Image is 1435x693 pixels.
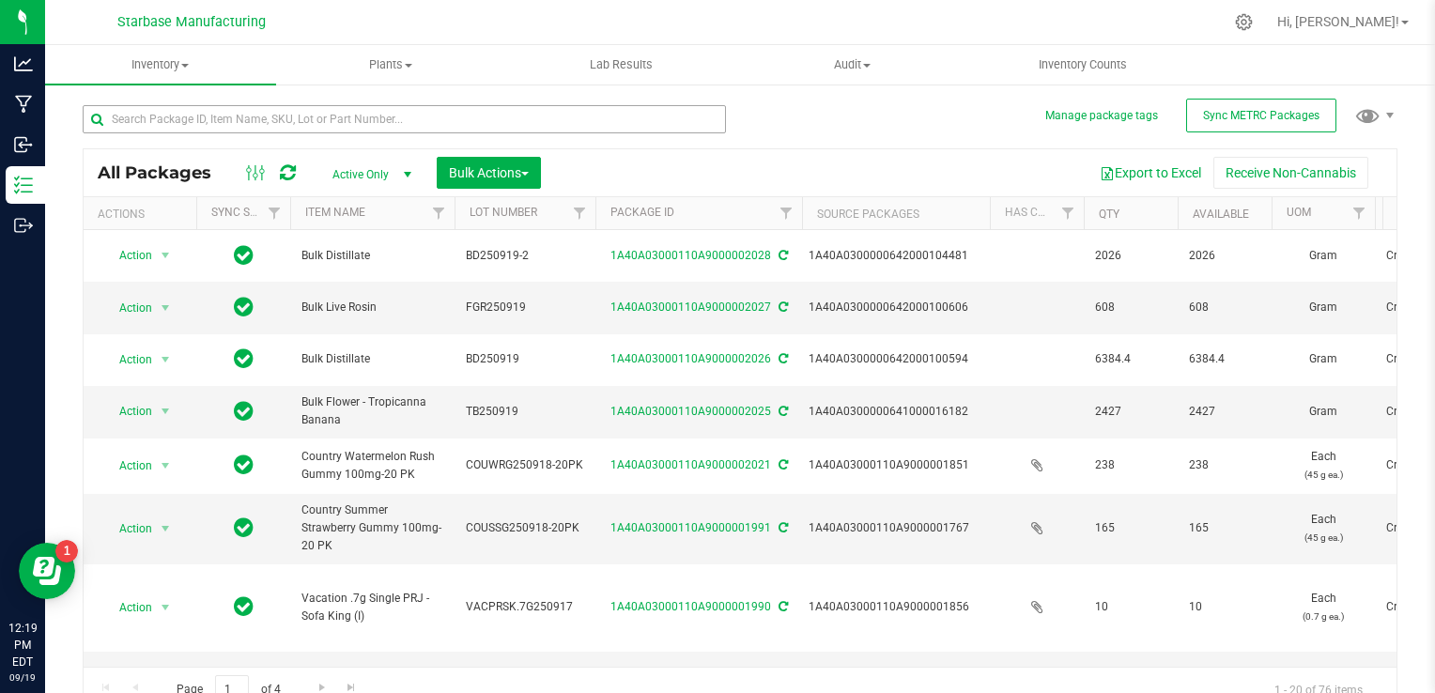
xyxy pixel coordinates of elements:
[211,206,284,219] a: Sync Status
[610,521,771,534] a: 1A40A03000110A9000001991
[98,208,189,221] div: Actions
[1095,403,1166,421] span: 2427
[1193,208,1249,221] a: Available
[8,620,37,670] p: 12:19 PM EDT
[1283,529,1364,547] p: (45 g ea.)
[301,448,443,484] span: Country Watermelon Rush Gummy 100mg-20 PK
[1203,109,1319,122] span: Sync METRC Packages
[610,352,771,365] a: 1A40A03000110A9000002026
[14,176,33,194] inline-svg: Inventory
[809,299,984,316] div: Value 1: 1A40A0300000642000100606
[610,249,771,262] a: 1A40A03000110A9000002028
[466,403,584,421] span: TB250919
[610,405,771,418] a: 1A40A03000110A9000002025
[102,516,153,542] span: Action
[776,249,788,262] span: Sync from Compliance System
[1283,590,1364,625] span: Each
[466,519,584,537] span: COUSSG250918-20PK
[466,350,584,368] span: BD250919
[55,540,78,562] iframe: Resource center unread badge
[277,56,506,73] span: Plants
[1095,247,1166,265] span: 2026
[466,598,584,616] span: VACPRSK.7G250917
[1283,448,1364,484] span: Each
[610,458,771,471] a: 1A40A03000110A9000002021
[1189,598,1260,616] span: 10
[610,206,674,219] a: Package ID
[1189,247,1260,265] span: 2026
[1189,403,1260,421] span: 2427
[154,295,177,321] span: select
[154,516,177,542] span: select
[154,242,177,269] span: select
[102,398,153,424] span: Action
[776,521,788,534] span: Sync from Compliance System
[276,45,507,85] a: Plants
[19,543,75,599] iframe: Resource center
[776,600,788,613] span: Sync from Compliance System
[776,458,788,471] span: Sync from Compliance System
[990,197,1084,230] th: Has COA
[1277,14,1399,29] span: Hi, [PERSON_NAME]!
[466,299,584,316] span: FGR250919
[45,45,276,85] a: Inventory
[234,452,254,478] span: In Sync
[737,45,968,85] a: Audit
[437,157,541,189] button: Bulk Actions
[234,398,254,424] span: In Sync
[1095,456,1166,474] span: 238
[809,247,984,265] div: Value 1: 1A40A0300000642000104481
[1095,598,1166,616] span: 10
[1283,511,1364,547] span: Each
[301,350,443,368] span: Bulk Distillate
[1088,157,1213,189] button: Export to Excel
[259,197,290,229] a: Filter
[154,346,177,373] span: select
[1283,247,1364,265] span: Gram
[1283,350,1364,368] span: Gram
[102,346,153,373] span: Action
[83,105,726,133] input: Search Package ID, Item Name, SKU, Lot or Part Number...
[234,294,254,320] span: In Sync
[1189,519,1260,537] span: 165
[305,206,365,219] a: Item Name
[802,197,990,230] th: Source Packages
[1013,56,1152,73] span: Inventory Counts
[809,519,984,537] div: Value 1: 1A40A03000110A9000001767
[102,295,153,321] span: Action
[809,598,984,616] div: Value 1: 1A40A03000110A9000001856
[470,206,537,219] a: Lot Number
[506,45,737,85] a: Lab Results
[1189,350,1260,368] span: 6384.4
[809,350,984,368] div: Value 1: 1A40A0300000642000100594
[14,135,33,154] inline-svg: Inbound
[1095,350,1166,368] span: 6384.4
[809,456,984,474] div: Value 1: 1A40A03000110A9000001851
[449,165,529,180] span: Bulk Actions
[98,162,230,183] span: All Packages
[14,54,33,73] inline-svg: Analytics
[234,515,254,541] span: In Sync
[564,197,595,229] a: Filter
[154,453,177,479] span: select
[14,95,33,114] inline-svg: Manufacturing
[1283,403,1364,421] span: Gram
[564,56,678,73] span: Lab Results
[1283,299,1364,316] span: Gram
[776,300,788,314] span: Sync from Compliance System
[154,398,177,424] span: select
[8,670,37,685] p: 09/19
[1095,519,1166,537] span: 165
[1287,206,1311,219] a: UOM
[234,593,254,620] span: In Sync
[301,299,443,316] span: Bulk Live Rosin
[1099,208,1119,221] a: Qty
[466,247,584,265] span: BD250919-2
[424,197,455,229] a: Filter
[776,352,788,365] span: Sync from Compliance System
[771,197,802,229] a: Filter
[809,403,984,421] div: Value 1: 1A40A0300000641000016182
[1344,197,1375,229] a: Filter
[301,247,443,265] span: Bulk Distillate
